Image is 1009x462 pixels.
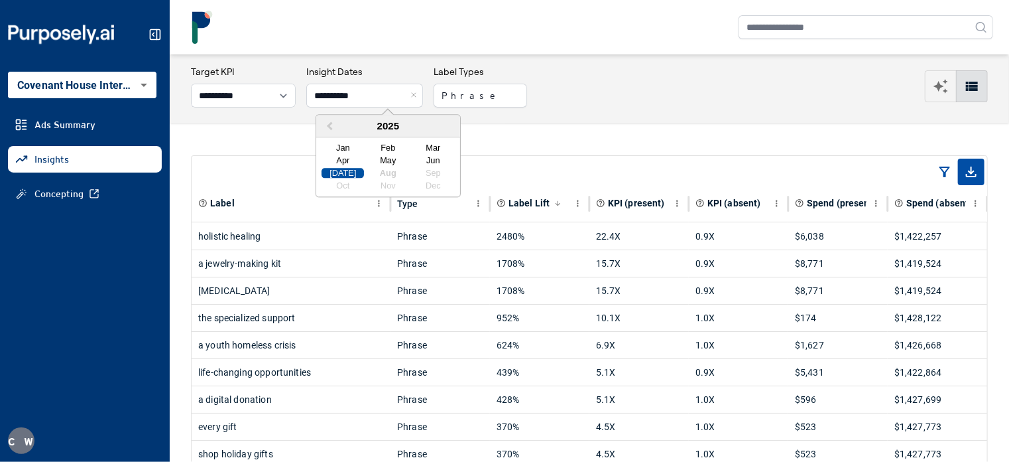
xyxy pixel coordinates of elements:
span: Export as CSV [958,159,984,185]
button: Phrase [434,84,527,108]
h3: Target KPI [191,65,296,78]
div: holistic healing [198,223,384,250]
div: 10.1X [596,305,682,331]
div: $174 [795,305,881,331]
div: 0.9X [695,359,782,386]
a: Concepting [8,181,162,207]
div: 439% [497,359,583,386]
div: Not available November 2025 [367,181,409,191]
div: [MEDICAL_DATA] [198,277,384,304]
a: Ads Summary [8,112,162,138]
h3: Label Types [434,65,527,78]
div: $1,627 [795,332,881,358]
button: Label Lift column menu [569,195,586,212]
div: 952% [497,305,583,331]
span: Concepting [34,187,84,200]
div: $523 [795,414,881,440]
div: Choose May 2025 [367,156,409,166]
span: Spend (absent) [906,196,973,210]
button: Sort [551,196,565,210]
button: KPI (present) column menu [669,195,685,212]
div: $1,427,699 [894,386,980,413]
div: a jewelry-making kit [198,250,384,277]
div: 428% [497,386,583,413]
div: a digital donation [198,386,384,413]
div: 1708% [497,250,583,277]
div: Phrase [397,386,483,413]
span: Insights [34,153,69,166]
div: Phrase [397,332,483,358]
div: every gift [198,414,384,440]
div: Month July, 2025 [320,142,455,193]
div: 5.1X [596,359,682,386]
span: KPI (absent) [707,196,761,210]
div: Choose Date [316,114,461,197]
div: Not available August 2025 [367,169,409,179]
div: $1,426,668 [894,332,980,358]
div: 370% [497,414,583,440]
svg: Aggregate KPI value of all ads where label is absent [695,198,705,208]
svg: Total spend on all ads where label is present [795,198,804,208]
div: 1.0X [695,305,782,331]
div: Choose June 2025 [412,156,454,166]
div: $8,771 [795,250,881,277]
button: Close [408,84,423,108]
div: Not available September 2025 [412,169,454,179]
button: KPI (absent) column menu [768,195,785,212]
div: 1.0X [695,414,782,440]
div: 0.9X [695,277,782,304]
h3: Insight Dates [306,65,423,78]
div: $1,422,257 [894,223,980,250]
div: Choose February 2025 [367,143,409,153]
div: 5.1X [596,386,682,413]
span: Label [210,196,235,210]
div: Phrase [397,305,483,331]
div: a youth homeless crisis [198,332,384,358]
div: $1,419,524 [894,277,980,304]
div: $1,427,773 [894,414,980,440]
a: Insights [8,146,162,173]
div: Choose July 2025 [322,169,364,179]
div: Choose January 2025 [322,143,364,153]
div: Not available December 2025 [412,181,454,191]
span: KPI (present) [608,196,665,210]
button: CW [8,427,34,454]
div: $1,428,122 [894,305,980,331]
div: 2025 [316,115,460,137]
div: $1,422,864 [894,359,980,386]
div: 1.0X [695,386,782,413]
span: Ads Summary [34,118,95,131]
button: Label column menu [371,195,387,212]
button: Type column menu [470,195,487,212]
div: 22.4X [596,223,682,250]
div: the specialized support [198,305,384,331]
div: Choose March 2025 [412,143,454,153]
div: 4.5X [596,414,682,440]
span: Spend (present) [807,196,876,210]
div: life-changing opportunities [198,359,384,386]
div: Phrase [397,414,483,440]
div: 15.7X [596,250,682,277]
div: 1708% [497,277,583,304]
button: Spend (present) column menu [868,195,884,212]
div: Covenant House International [8,72,156,98]
div: 1.0X [695,332,782,358]
svg: Primary effectiveness metric calculated as a relative difference (% change) in the chosen KPI whe... [497,198,506,208]
img: logo [186,11,219,44]
div: $8,771 [795,277,881,304]
div: Choose April 2025 [322,156,364,166]
span: Label Lift [508,196,550,210]
button: Spend (absent) column menu [967,195,984,212]
div: $596 [795,386,881,413]
div: 624% [497,332,583,358]
div: Not available October 2025 [322,181,364,191]
div: 2480% [497,223,583,250]
div: Type [397,198,418,209]
div: Phrase [397,223,483,250]
div: C W [8,427,34,454]
div: 0.9X [695,223,782,250]
div: Phrase [397,359,483,386]
div: $5,431 [795,359,881,386]
div: $1,419,524 [894,250,980,277]
svg: Element or component part of the ad [198,198,208,208]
